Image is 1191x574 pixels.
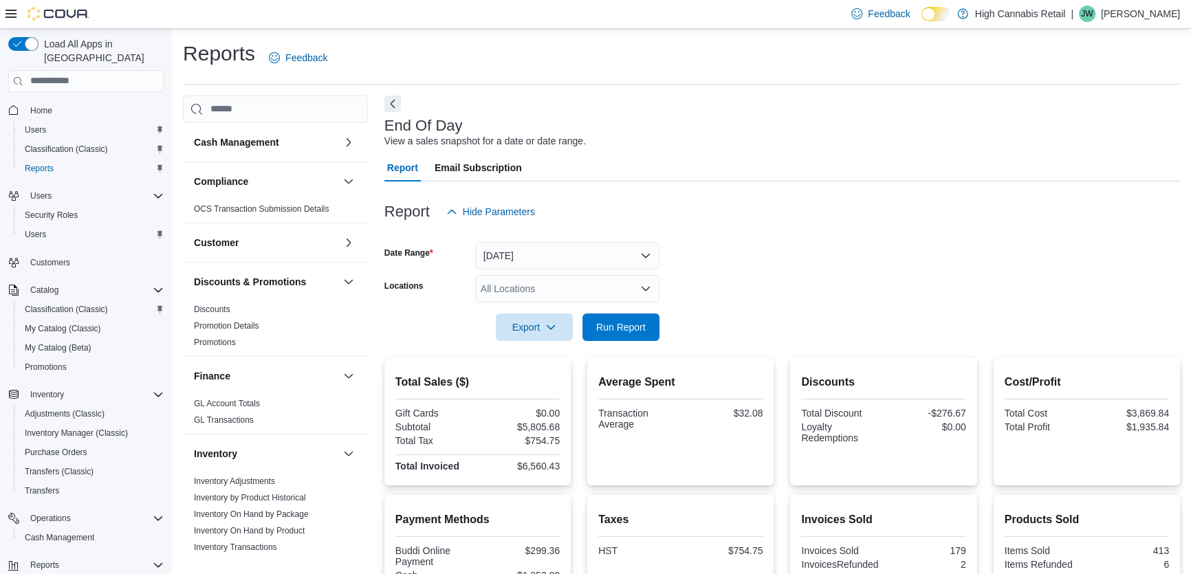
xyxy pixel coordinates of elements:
[14,462,169,481] button: Transfers (Classic)
[19,160,59,177] a: Reports
[19,340,97,356] a: My Catalog (Beta)
[3,252,169,272] button: Customers
[25,304,108,315] span: Classification (Classic)
[19,483,164,499] span: Transfers
[25,229,46,240] span: Users
[1101,5,1180,22] p: [PERSON_NAME]
[25,428,128,439] span: Inventory Manager (Classic)
[194,275,306,289] h3: Discounts & Promotions
[340,445,357,462] button: Inventory
[194,304,230,315] span: Discounts
[19,359,72,375] a: Promotions
[19,406,164,422] span: Adjustments (Classic)
[14,338,169,357] button: My Catalog (Beta)
[801,559,881,570] div: InvoicesRefunded
[886,559,966,570] div: 2
[194,203,329,214] span: OCS Transaction Submission Details
[14,159,169,178] button: Reports
[1005,511,1169,528] h2: Products Sold
[194,476,275,487] span: Inventory Adjustments
[1071,5,1073,22] p: |
[194,525,305,536] span: Inventory On Hand by Product
[194,369,230,383] h3: Finance
[25,485,59,496] span: Transfers
[640,283,651,294] button: Open list of options
[801,545,881,556] div: Invoices Sold
[194,399,260,408] a: GL Account Totals
[596,320,646,334] span: Run Report
[395,421,475,432] div: Subtotal
[19,529,100,546] a: Cash Management
[1005,559,1084,570] div: Items Refunded
[19,207,83,223] a: Security Roles
[1079,5,1095,22] div: Julie Wood
[25,557,164,573] span: Reports
[30,285,58,296] span: Catalog
[194,275,338,289] button: Discounts & Promotions
[25,102,164,119] span: Home
[25,447,87,458] span: Purchase Orders
[25,144,108,155] span: Classification (Classic)
[25,408,105,419] span: Adjustments (Classic)
[25,466,94,477] span: Transfers (Classic)
[14,120,169,140] button: Users
[25,188,57,204] button: Users
[3,385,169,404] button: Inventory
[194,542,277,553] span: Inventory Transactions
[194,398,260,409] span: GL Account Totals
[395,408,475,419] div: Gift Cards
[1089,421,1169,432] div: $1,935.84
[19,529,164,546] span: Cash Management
[1005,421,1084,432] div: Total Profit
[194,321,259,331] a: Promotion Details
[194,305,230,314] a: Discounts
[30,257,70,268] span: Customers
[14,443,169,462] button: Purchase Orders
[194,236,338,250] button: Customer
[194,204,329,214] a: OCS Transaction Submission Details
[475,242,659,269] button: [DATE]
[25,210,78,221] span: Security Roles
[1089,545,1169,556] div: 413
[14,404,169,423] button: Adjustments (Classic)
[14,528,169,547] button: Cash Management
[25,323,101,334] span: My Catalog (Classic)
[921,7,950,21] input: Dark Mode
[340,368,357,384] button: Finance
[395,374,560,390] h2: Total Sales ($)
[480,461,560,472] div: $6,560.43
[25,254,164,271] span: Customers
[194,175,248,188] h3: Compliance
[801,511,965,528] h2: Invoices Sold
[19,463,99,480] a: Transfers (Classic)
[25,163,54,174] span: Reports
[25,510,76,527] button: Operations
[25,510,164,527] span: Operations
[1005,408,1084,419] div: Total Cost
[25,188,164,204] span: Users
[504,313,565,341] span: Export
[19,444,93,461] a: Purchase Orders
[395,545,475,567] div: Buddi Online Payment
[387,154,418,181] span: Report
[263,44,333,71] a: Feedback
[868,7,910,21] span: Feedback
[194,493,306,503] a: Inventory by Product Historical
[886,545,966,556] div: 179
[1005,374,1169,390] h2: Cost/Profit
[25,557,65,573] button: Reports
[194,320,259,331] span: Promotion Details
[14,481,169,500] button: Transfers
[194,337,236,348] span: Promotions
[194,415,254,426] span: GL Transactions
[285,51,327,65] span: Feedback
[194,509,309,519] a: Inventory On Hand by Package
[340,274,357,290] button: Discounts & Promotions
[19,122,164,138] span: Users
[25,532,94,543] span: Cash Management
[194,175,338,188] button: Compliance
[30,190,52,201] span: Users
[19,425,133,441] a: Inventory Manager (Classic)
[194,338,236,347] a: Promotions
[25,124,46,135] span: Users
